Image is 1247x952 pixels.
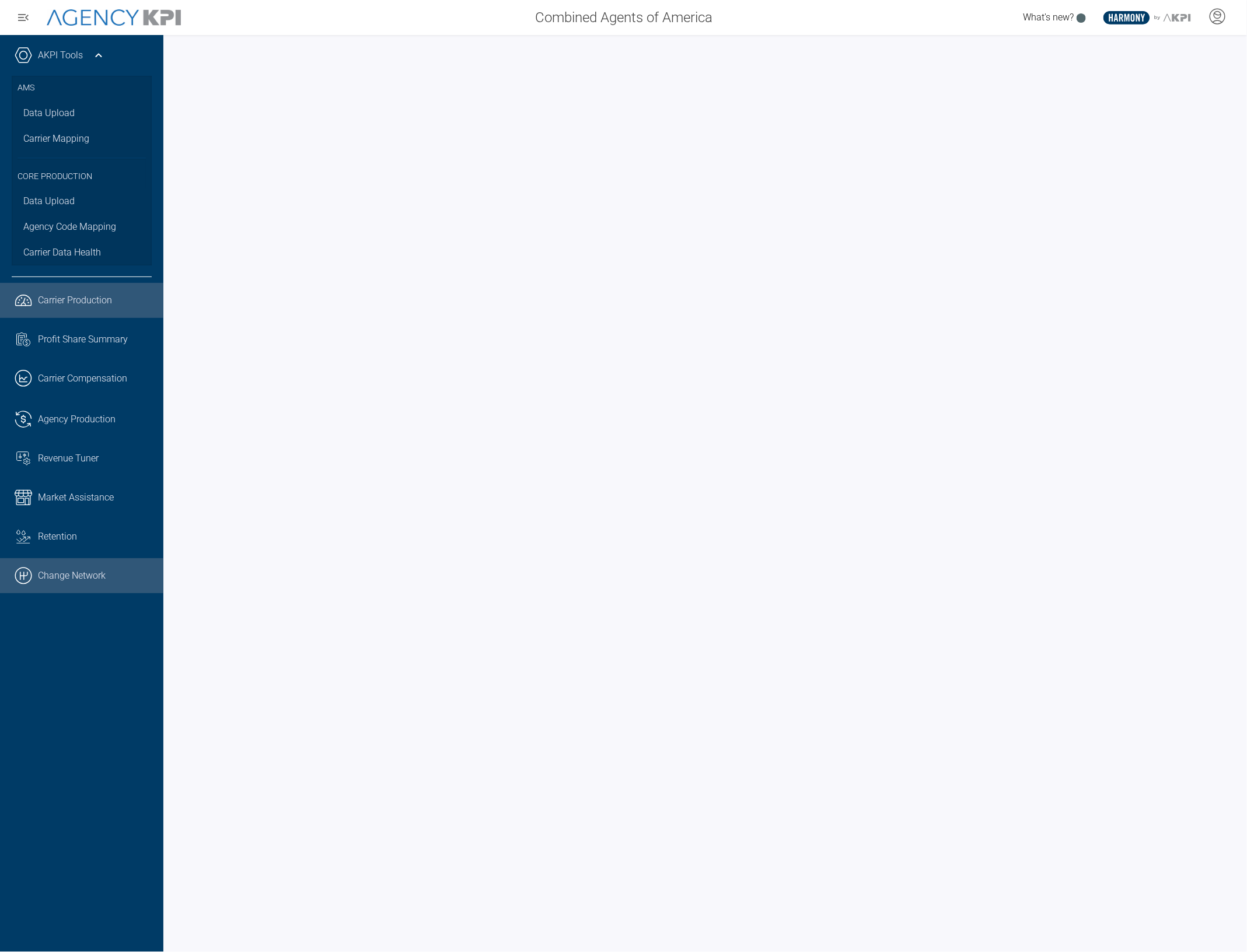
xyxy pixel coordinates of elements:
a: AKPI Tools [38,48,83,62]
h3: AMS [18,76,146,100]
a: Carrier Mapping [12,126,152,152]
a: Data Upload [12,188,152,214]
a: Agency Code Mapping [12,214,152,240]
h3: Core Production [18,157,146,189]
span: Carrier Data Health [23,246,101,260]
span: Agency Production [38,412,116,426]
a: Data Upload [12,100,152,126]
div: Retention [38,530,152,544]
span: What's new? [1023,12,1074,23]
span: Market Assistance [38,491,114,505]
a: Carrier Data Health [12,240,152,265]
span: Combined Agents of America [535,7,712,28]
span: Profit Share Summary [38,332,128,346]
span: Carrier Production [38,293,112,307]
img: AgencyKPI [47,9,181,26]
span: Carrier Compensation [38,372,127,386]
span: Revenue Tuner [38,452,99,466]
